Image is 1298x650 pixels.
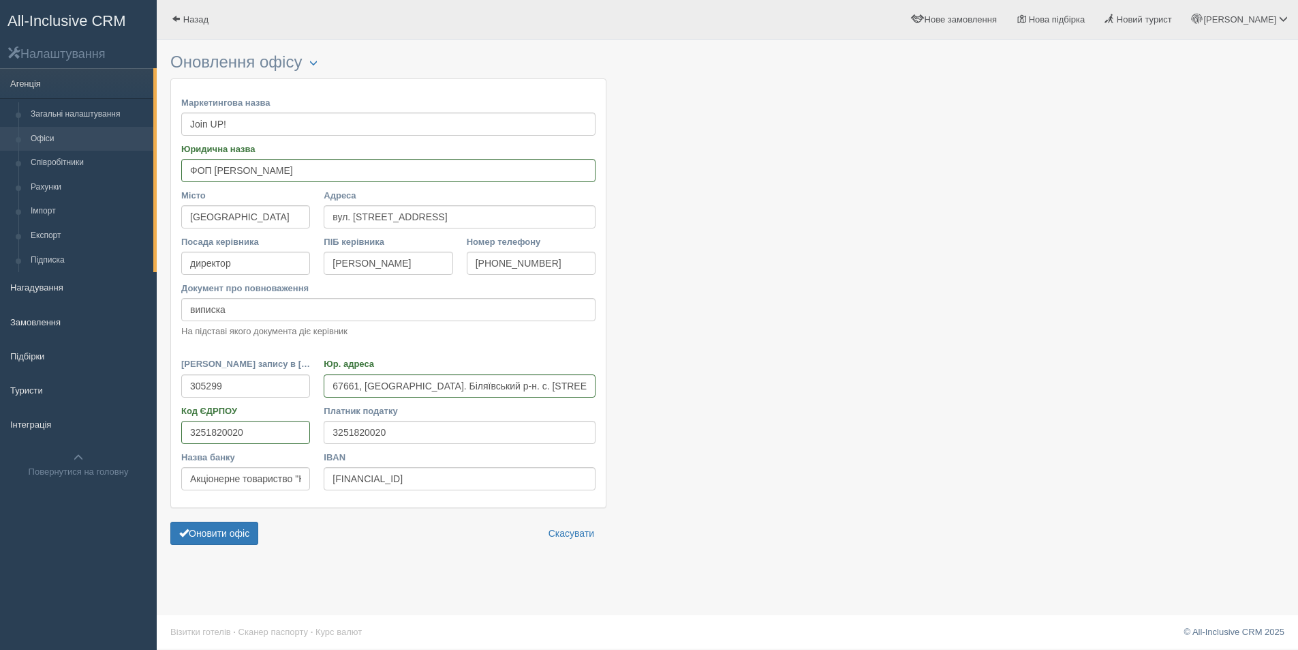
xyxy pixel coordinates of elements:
span: · [233,627,236,637]
label: Документ про повноваження [181,282,596,295]
p: На підставі якого документа діє керівник [181,325,596,338]
h3: Оновлення офісу [170,53,606,72]
label: Платник податку [324,404,596,417]
span: Назад [183,14,208,25]
a: © All-Inclusive CRM 2025 [1184,627,1284,637]
label: Юридична назва [181,143,596,156]
label: ПІБ керівника [324,235,452,248]
a: Офіси [25,127,153,151]
a: Загальні налаштування [25,102,153,127]
label: Назва банку [181,451,310,464]
a: Рахунки [25,175,153,200]
span: · [311,627,313,637]
span: Новий турист [1117,14,1172,25]
input: UA92 305299 00000 26001234567890 [324,467,596,490]
a: Скасувати [540,522,603,545]
label: Номер телефону [467,235,596,248]
label: Посада керівника [181,235,310,248]
label: Код ЄДРПОУ [181,404,310,417]
label: [PERSON_NAME] запису в [GEOGRAPHIC_DATA] [181,357,310,370]
a: Підписка [25,248,153,273]
a: Імпорт [25,199,153,224]
a: Візитки готелів [170,627,231,637]
span: Нова підбірка [1029,14,1085,25]
input: JoinUp to Travel [181,113,596,136]
label: Юр. адреса [324,357,596,370]
a: Експорт [25,224,153,248]
input: JoinUp to Travel [181,159,596,182]
label: Маркетингова назва [181,96,596,109]
a: Співробітники [25,151,153,175]
label: Місто [181,189,310,202]
a: All-Inclusive CRM [1,1,156,38]
span: Нове замовлення [925,14,997,25]
span: [PERSON_NAME] [1203,14,1276,25]
input: Статуту, Виписки з ЄДР, Довіреності №, etc. [181,298,596,321]
span: All-Inclusive CRM [7,12,126,29]
button: Оновити офіс [170,522,258,545]
label: IBAN [324,451,596,464]
a: Сканер паспорту [238,627,308,637]
a: Курс валют [315,627,362,637]
label: Адреса [324,189,596,202]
